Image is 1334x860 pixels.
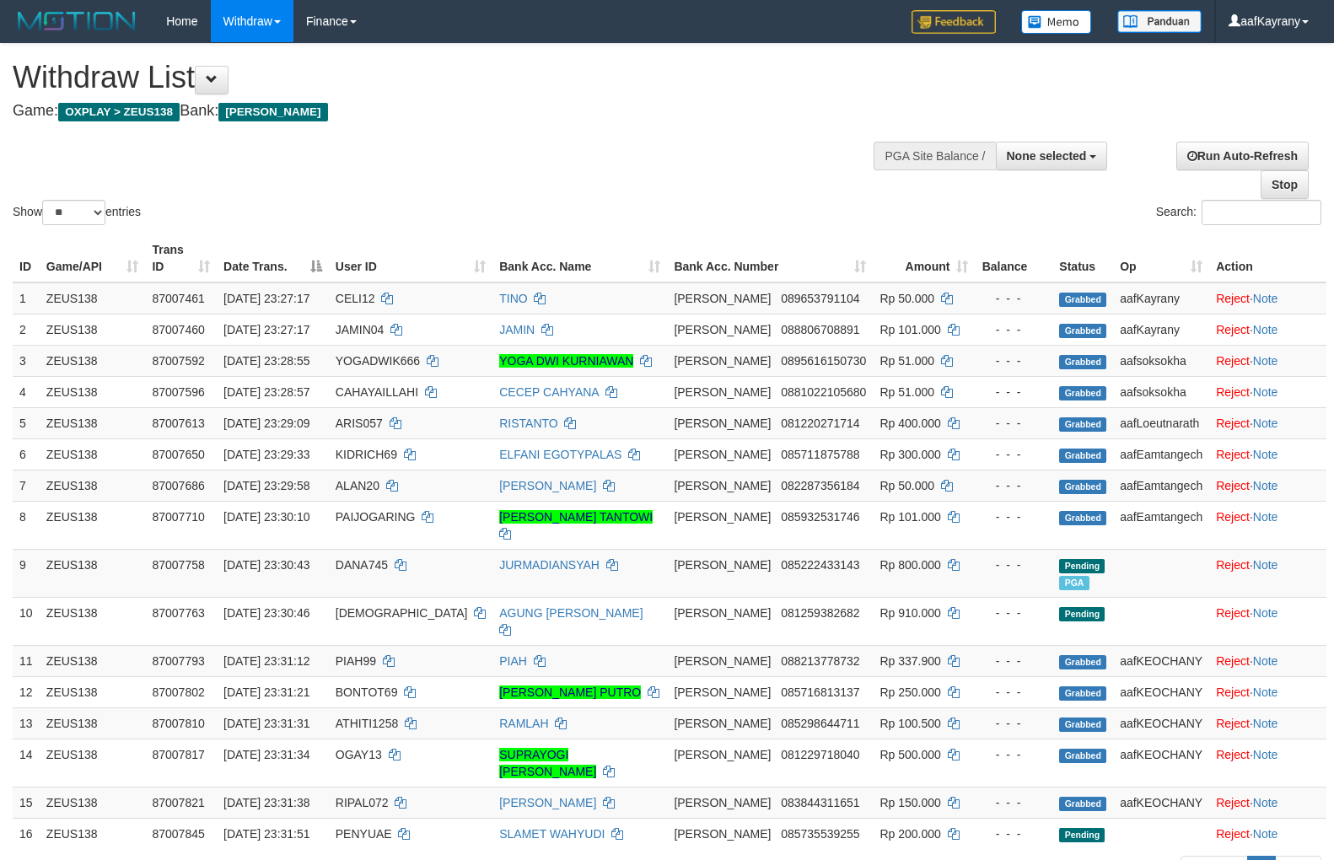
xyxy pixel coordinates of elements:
a: JURMADIANSYAH [499,558,600,572]
span: Grabbed [1059,324,1106,338]
img: panduan.png [1117,10,1202,33]
td: · [1209,787,1326,818]
a: Reject [1216,417,1250,430]
span: Copy 083844311651 to clipboard [781,796,859,809]
td: · [1209,470,1326,501]
th: Status [1052,234,1113,282]
div: - - - [982,825,1046,842]
span: [PERSON_NAME] [674,827,771,841]
a: Note [1253,292,1278,305]
td: 14 [13,739,40,787]
td: aafEamtangech [1113,470,1209,501]
a: AGUNG [PERSON_NAME] [499,606,643,620]
span: Copy 085716813137 to clipboard [781,685,859,699]
td: ZEUS138 [40,345,146,376]
th: ID [13,234,40,282]
td: ZEUS138 [40,314,146,345]
a: Reject [1216,654,1250,668]
a: TINO [499,292,527,305]
span: [PERSON_NAME] [674,558,771,572]
td: aafEamtangech [1113,501,1209,549]
div: - - - [982,653,1046,669]
td: aafLoeutnarath [1113,407,1209,438]
a: Note [1253,354,1278,368]
span: KIDRICH69 [336,448,397,461]
th: Bank Acc. Number: activate to sort column ascending [667,234,873,282]
td: aafsoksokha [1113,376,1209,407]
span: Copy 081220271714 to clipboard [781,417,859,430]
span: 87007817 [152,748,204,761]
a: Note [1253,479,1278,492]
span: ATHITI1258 [336,717,398,730]
span: Pending [1059,828,1105,842]
span: [PERSON_NAME] [674,448,771,461]
td: ZEUS138 [40,438,146,470]
a: Reject [1216,510,1250,524]
a: RAMLAH [499,717,548,730]
span: [PERSON_NAME] [674,323,771,336]
span: [DATE] 23:31:31 [223,717,309,730]
span: ALAN20 [336,479,379,492]
span: Rp 51.000 [879,385,934,399]
a: RISTANTO [499,417,558,430]
td: · [1209,407,1326,438]
a: JAMIN [499,323,535,336]
div: - - - [982,605,1046,621]
a: Note [1253,606,1278,620]
a: Reject [1216,292,1250,305]
td: ZEUS138 [40,407,146,438]
span: Rp 500.000 [879,748,940,761]
td: 11 [13,645,40,676]
a: [PERSON_NAME] [499,479,596,492]
span: [DATE] 23:28:57 [223,385,309,399]
td: · [1209,549,1326,597]
span: Copy 085932531746 to clipboard [781,510,859,524]
span: Rp 50.000 [879,292,934,305]
td: 5 [13,407,40,438]
div: - - - [982,321,1046,338]
span: Grabbed [1059,655,1106,669]
span: [PERSON_NAME] [674,510,771,524]
td: 6 [13,438,40,470]
span: [PERSON_NAME] [218,103,327,121]
span: Rp 51.000 [879,354,934,368]
img: Feedback.jpg [912,10,996,34]
span: [DATE] 23:29:33 [223,448,309,461]
td: · [1209,376,1326,407]
span: CAHAYAILLAHI [336,385,418,399]
span: Rp 150.000 [879,796,940,809]
a: Reject [1216,385,1250,399]
a: Reject [1216,323,1250,336]
a: Note [1253,448,1278,461]
td: 7 [13,470,40,501]
td: · [1209,597,1326,645]
span: [PERSON_NAME] [674,717,771,730]
span: 87007710 [152,510,204,524]
a: Reject [1216,685,1250,699]
td: aafKEOCHANY [1113,707,1209,739]
td: ZEUS138 [40,739,146,787]
span: 87007810 [152,717,204,730]
span: 87007758 [152,558,204,572]
td: ZEUS138 [40,501,146,549]
div: - - - [982,715,1046,732]
span: OGAY13 [336,748,382,761]
a: PIAH [499,654,527,668]
span: BONTOT69 [336,685,398,699]
a: Reject [1216,717,1250,730]
span: [PERSON_NAME] [674,748,771,761]
th: Trans ID: activate to sort column ascending [145,234,217,282]
span: 87007461 [152,292,204,305]
span: [DATE] 23:30:10 [223,510,309,524]
select: Showentries [42,200,105,225]
a: Note [1253,717,1278,730]
a: [PERSON_NAME] TANTOWI [499,510,653,524]
a: Note [1253,827,1278,841]
td: · [1209,818,1326,849]
a: Reject [1216,448,1250,461]
span: Rp 910.000 [879,606,940,620]
td: 10 [13,597,40,645]
th: Bank Acc. Name: activate to sort column ascending [492,234,667,282]
th: User ID: activate to sort column ascending [329,234,492,282]
td: ZEUS138 [40,787,146,818]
